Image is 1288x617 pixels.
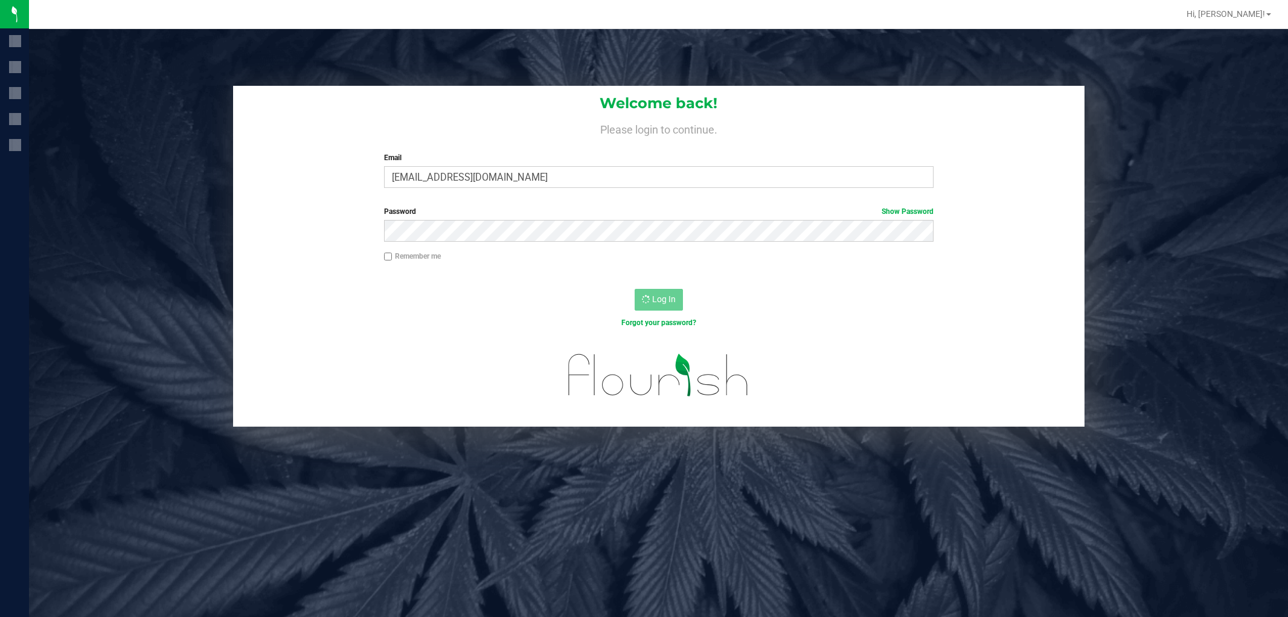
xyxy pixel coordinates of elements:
input: Remember me [384,253,392,261]
span: Hi, [PERSON_NAME]! [1187,9,1265,19]
h4: Please login to continue. [233,121,1085,135]
a: Show Password [882,207,934,216]
label: Remember me [384,251,441,262]
a: Forgot your password? [621,318,696,327]
button: Log In [635,289,683,311]
img: flourish_logo.svg [552,341,765,409]
span: Password [384,207,416,216]
h1: Welcome back! [233,95,1085,111]
label: Email [384,152,934,163]
span: Log In [652,294,676,304]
